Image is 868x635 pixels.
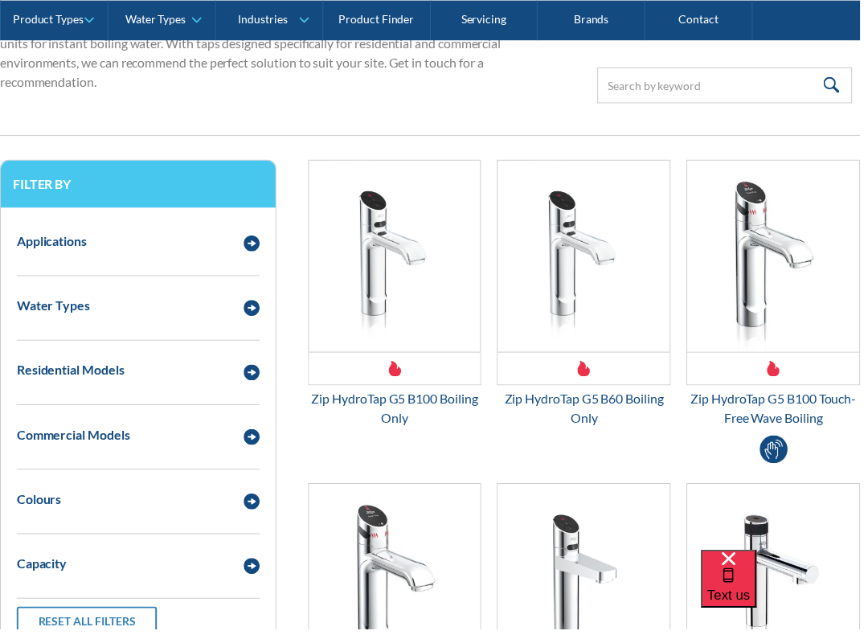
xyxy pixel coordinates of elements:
iframe: podium webchat widget bubble [707,555,868,635]
div: Colours [17,494,62,514]
div: Zip HydroTap G5 B60 Boiling Only [502,393,677,432]
div: Product Types [13,13,84,27]
div: Industries [240,13,290,27]
div: Residential Models [17,364,125,383]
img: Zip HydroTap G5 B60 Boiling Only [502,162,676,355]
h3: Filter by [13,178,266,194]
div: Applications [17,234,88,253]
a: Zip HydroTap G5 B60 Boiling Only Zip HydroTap G5 B60 Boiling Only [502,162,677,432]
a: Zip HydroTap G5 B100 Touch-Free Wave BoilingZip HydroTap G5 B100 Touch-Free Wave Boiling [693,162,868,432]
a: Zip HydroTap G5 B100 Boiling OnlyZip HydroTap G5 B100 Boiling Only [311,162,486,432]
div: Water Types [126,13,187,27]
div: Zip HydroTap G5 B100 Touch-Free Wave Boiling [693,393,868,432]
div: Capacity [17,559,68,579]
div: Commercial Models [17,429,131,449]
div: Water Types [17,299,91,318]
div: Zip HydroTap G5 B100 Boiling Only [311,393,486,432]
img: Zip HydroTap G5 B100 Boiling Only [312,162,485,355]
img: Zip HydroTap G5 B100 Touch-Free Wave Boiling [694,162,867,355]
input: Search by keyword [603,68,860,104]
